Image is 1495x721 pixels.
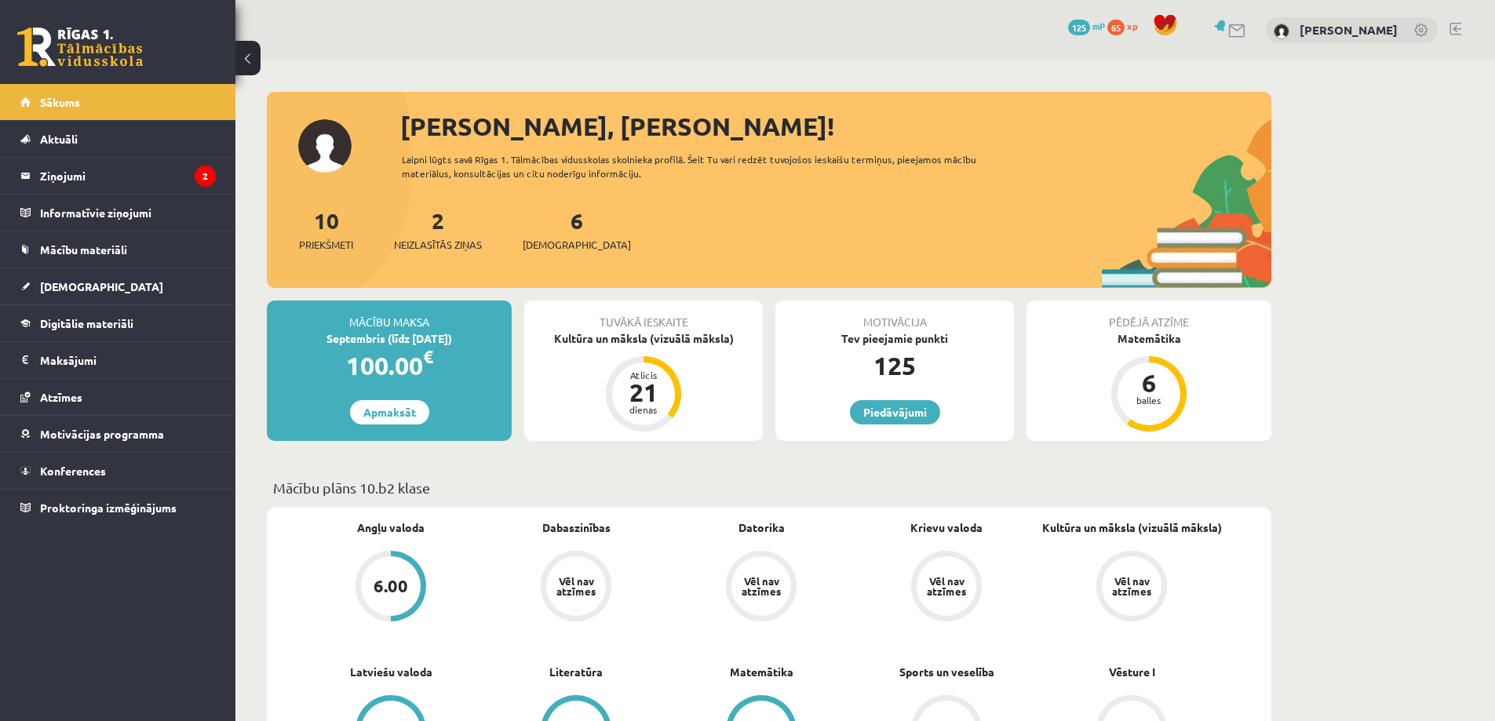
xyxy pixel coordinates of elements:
[40,242,127,257] span: Mācību materiāli
[1125,395,1172,405] div: balles
[20,416,216,452] a: Motivācijas programma
[350,400,429,424] a: Apmaksāt
[775,347,1014,384] div: 125
[899,664,994,680] a: Sports un veselība
[402,152,1005,180] div: Laipni lūgts savā Rīgas 1. Tālmācības vidusskolas skolnieka profilā. Šeit Tu vari redzēt tuvojošo...
[20,379,216,415] a: Atzīmes
[620,380,667,405] div: 21
[40,316,133,330] span: Digitālie materiāli
[40,427,164,441] span: Motivācijas programma
[549,664,603,680] a: Literatūra
[620,370,667,380] div: Atlicis
[40,95,80,109] span: Sākums
[20,195,216,231] a: Informatīvie ziņojumi
[20,268,216,304] a: [DEMOGRAPHIC_DATA]
[374,577,408,595] div: 6.00
[1274,24,1289,39] img: Emīls Miķelsons
[730,664,793,680] a: Matemātika
[1110,576,1154,596] div: Vēl nav atzīmes
[775,330,1014,347] div: Tev pieejamie punkti
[17,27,143,67] a: Rīgas 1. Tālmācības vidusskola
[910,519,983,536] a: Krievu valoda
[1068,20,1090,35] span: 125
[554,576,598,596] div: Vēl nav atzīmes
[195,166,216,187] i: 2
[394,206,482,253] a: 2Neizlasītās ziņas
[298,551,483,625] a: 6.00
[1300,22,1398,38] a: [PERSON_NAME]
[483,551,669,625] a: Vēl nav atzīmes
[1042,519,1222,536] a: Kultūra un māksla (vizuālā māksla)
[400,107,1271,145] div: [PERSON_NAME], [PERSON_NAME]!
[669,551,854,625] a: Vēl nav atzīmes
[40,390,82,404] span: Atzīmes
[1026,330,1271,434] a: Matemātika 6 balles
[267,347,512,384] div: 100.00
[524,330,763,434] a: Kultūra un māksla (vizuālā māksla) Atlicis 21 dienas
[40,501,177,515] span: Proktoringa izmēģinājums
[1039,551,1224,625] a: Vēl nav atzīmes
[542,519,611,536] a: Dabaszinības
[357,519,425,536] a: Angļu valoda
[299,206,353,253] a: 10Priekšmeti
[20,490,216,526] a: Proktoringa izmēģinājums
[273,477,1265,498] p: Mācību plāns 10.b2 klase
[40,342,216,378] legend: Maksājumi
[775,300,1014,330] div: Motivācija
[1092,20,1105,32] span: mP
[423,345,433,368] span: €
[1026,300,1271,330] div: Pēdējā atzīme
[854,551,1039,625] a: Vēl nav atzīmes
[20,305,216,341] a: Digitālie materiāli
[850,400,940,424] a: Piedāvājumi
[40,464,106,478] span: Konferences
[20,84,216,120] a: Sākums
[394,237,482,253] span: Neizlasītās ziņas
[40,195,216,231] legend: Informatīvie ziņojumi
[1026,330,1271,347] div: Matemātika
[40,279,163,293] span: [DEMOGRAPHIC_DATA]
[620,405,667,414] div: dienas
[267,300,512,330] div: Mācību maksa
[1109,664,1155,680] a: Vēsture I
[523,206,631,253] a: 6[DEMOGRAPHIC_DATA]
[20,121,216,157] a: Aktuāli
[523,237,631,253] span: [DEMOGRAPHIC_DATA]
[924,576,968,596] div: Vēl nav atzīmes
[20,453,216,489] a: Konferences
[350,664,432,680] a: Latviešu valoda
[267,330,512,347] div: Septembris (līdz [DATE])
[20,342,216,378] a: Maksājumi
[20,158,216,194] a: Ziņojumi2
[40,132,78,146] span: Aktuāli
[738,519,785,536] a: Datorika
[524,300,763,330] div: Tuvākā ieskaite
[1125,370,1172,395] div: 6
[1068,20,1105,32] a: 125 mP
[739,576,783,596] div: Vēl nav atzīmes
[1107,20,1145,32] a: 65 xp
[1127,20,1137,32] span: xp
[40,158,216,194] legend: Ziņojumi
[299,237,353,253] span: Priekšmeti
[1107,20,1125,35] span: 65
[524,330,763,347] div: Kultūra un māksla (vizuālā māksla)
[20,231,216,268] a: Mācību materiāli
